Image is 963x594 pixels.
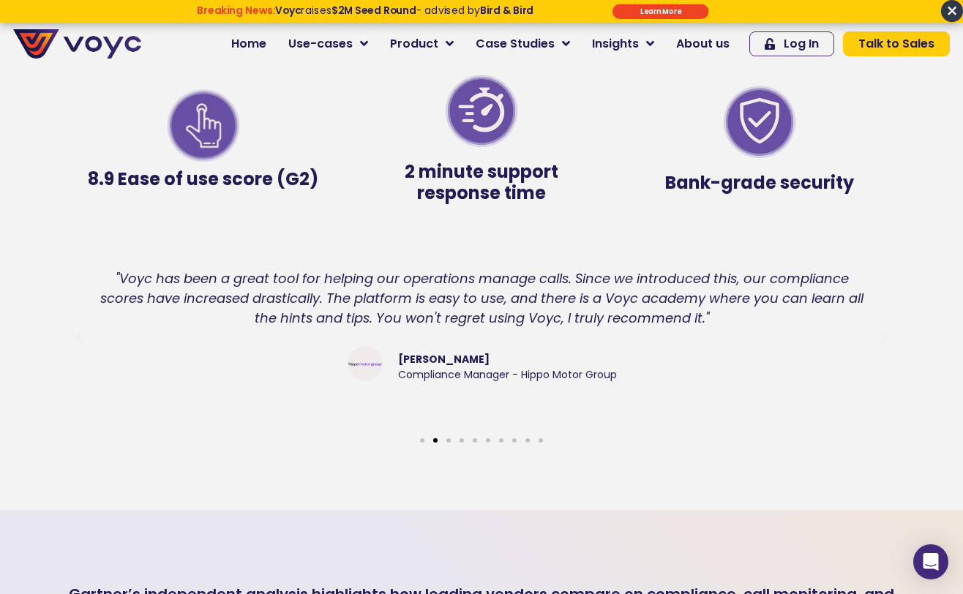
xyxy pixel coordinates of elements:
[581,29,665,59] a: Insights
[499,438,503,443] span: Go to slide 7
[722,83,797,158] img: 8
[486,438,490,443] span: Go to slide 6
[843,31,950,56] a: Talk to Sales
[877,331,891,345] div: Next slide
[784,38,819,50] span: Log In
[197,4,275,18] strong: Breaking News:
[433,438,438,443] span: Go to slide 2
[72,331,86,345] div: Previous slide
[592,35,639,53] span: Insights
[13,29,141,59] img: voyc-full-logo
[220,29,277,59] a: Home
[275,4,301,18] strong: Voyc
[166,87,241,162] img: 6
[86,254,878,451] div: Slides
[444,72,519,147] img: 7
[460,438,464,443] span: Go to slide 4
[100,268,863,328] div: "Voyc has been a great tool for helping our operations manage calls. Since we introduced this, ou...
[476,35,555,53] span: Case Studies
[372,162,591,204] h4: 2 minute support response time
[512,438,517,443] span: Go to slide 8
[79,169,328,190] h4: 8.9 Ease of use score (G2)
[331,4,416,18] strong: $2M Seed Round
[913,544,948,579] div: Open Intercom Messenger
[749,31,834,56] a: Log In
[465,29,581,59] a: Case Studies
[288,35,353,53] span: Use-cases
[473,438,477,443] span: Go to slide 5
[480,4,533,18] strong: Bird & Bird
[398,367,617,383] span: Compliance Manager - Hippo Motor Group
[858,38,934,50] span: Talk to Sales
[650,173,869,194] h4: Bank-grade security
[146,4,584,29] div: Breaking News: Voyc raises $2M Seed Round - advised by Bird & Bird
[665,29,741,59] a: About us
[86,254,878,422] div: 2 / 10
[525,438,530,443] span: Go to slide 9
[379,29,465,59] a: Product
[231,35,266,53] span: Home
[398,352,617,367] span: [PERSON_NAME]
[390,35,438,53] span: Product
[275,4,533,18] span: raises - advised by
[420,438,424,443] span: Go to slide 1
[446,438,451,443] span: Go to slide 3
[347,346,383,383] img: Adam Emasealu
[676,35,730,53] span: About us
[612,4,709,19] div: Submit
[277,29,379,59] a: Use-cases
[539,438,543,443] span: Go to slide 10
